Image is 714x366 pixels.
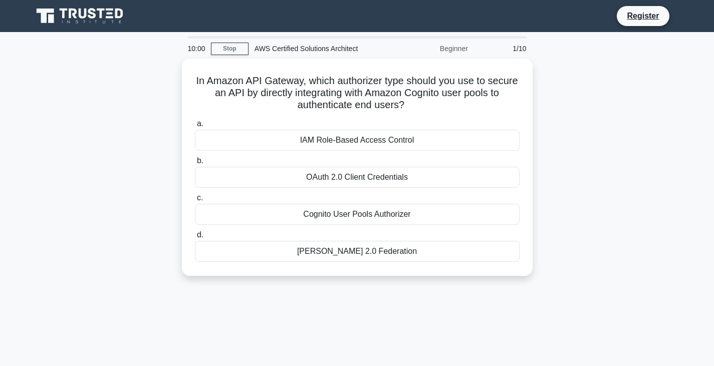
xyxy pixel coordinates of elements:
div: Beginner [386,39,474,59]
div: IAM Role-Based Access Control [195,130,520,151]
div: OAuth 2.0 Client Credentials [195,167,520,188]
a: Stop [211,43,249,55]
span: c. [197,193,203,202]
div: AWS Certified Solutions Architect [249,39,386,59]
span: a. [197,119,203,128]
span: b. [197,156,203,165]
a: Register [621,10,665,22]
div: 1/10 [474,39,533,59]
div: 10:00 [182,39,211,59]
h5: In Amazon API Gateway, which authorizer type should you use to secure an API by directly integrat... [194,75,521,112]
div: Cognito User Pools Authorizer [195,204,520,225]
div: [PERSON_NAME] 2.0 Federation [195,241,520,262]
span: d. [197,230,203,239]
